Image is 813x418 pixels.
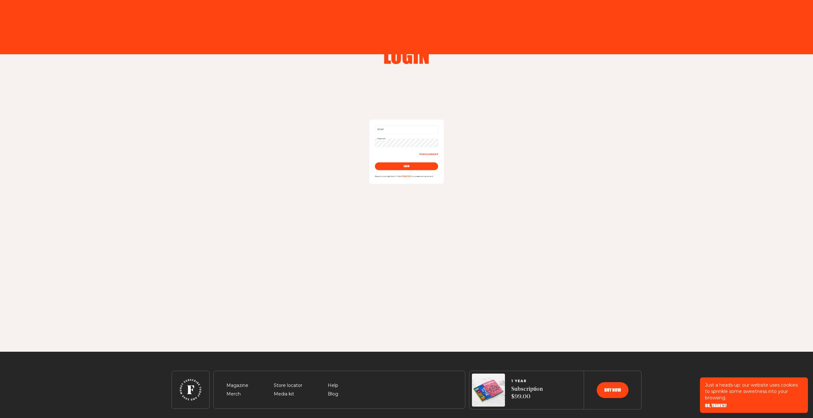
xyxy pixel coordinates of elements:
span: 1 YEAR [511,379,543,383]
button: OK, THANKS! [705,403,727,408]
span: Forgot password [420,153,438,155]
label: Password [377,137,386,140]
span: Magazine [226,382,248,389]
img: Magazines image [472,374,505,407]
span: Store locator [274,382,302,389]
span: Blog [328,390,338,398]
input: Password [375,139,438,147]
span: Help [328,382,338,389]
span: Merch [226,390,241,398]
button: login [375,162,438,170]
span: Buy now [604,388,621,392]
input: Email [375,125,438,134]
a: Store locator [274,382,302,388]
button: Buy now [597,382,628,398]
span: Subscription $99.00 [511,386,543,401]
span: login [404,165,410,167]
a: Forgot password [420,152,438,156]
a: Media kit [274,391,294,397]
a: Magazine [226,382,248,388]
a: Register [402,175,411,178]
span: Media kit [274,390,294,398]
a: Help [328,382,338,388]
p: Just a heads-up: our website uses cookies to sprinkle some sweetness into your browsing. [705,382,803,401]
a: Blog [328,391,338,397]
h2: Login [325,45,488,65]
a: Merch [226,391,241,397]
p: New to our platform? Click to create an account! [375,175,438,178]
